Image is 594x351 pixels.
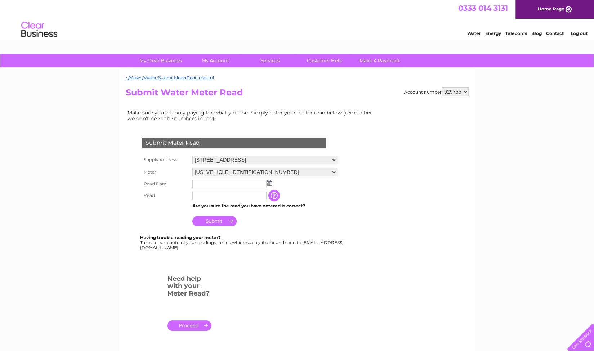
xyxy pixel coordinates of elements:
th: Meter [140,166,191,178]
th: Supply Address [140,154,191,166]
a: My Account [186,54,245,67]
a: Contact [546,31,564,36]
td: Make sure you are only paying for what you use. Simply enter your meter read below (remember we d... [126,108,378,123]
a: Services [240,54,300,67]
h2: Submit Water Meter Read [126,87,469,101]
td: Are you sure the read you have entered is correct? [191,201,339,211]
a: Water [467,31,481,36]
input: Submit [192,216,237,226]
a: My Clear Business [131,54,190,67]
h3: Need help with your Meter Read? [167,274,211,301]
div: Submit Meter Read [142,138,326,148]
b: Having trouble reading your meter? [140,235,221,240]
a: Make A Payment [350,54,409,67]
a: ~/Views/Water/SubmitMeterRead.cshtml [126,75,214,80]
a: 0333 014 3131 [458,4,508,13]
a: . [167,320,211,331]
a: Telecoms [505,31,527,36]
input: Information [268,190,281,201]
div: Clear Business is a trading name of Verastar Limited (registered in [GEOGRAPHIC_DATA] No. 3667643... [127,4,468,35]
div: Take a clear photo of your readings, tell us which supply it's for and send to [EMAIL_ADDRESS][DO... [140,235,345,250]
a: Customer Help [295,54,354,67]
img: ... [267,180,272,186]
th: Read [140,190,191,201]
div: Account number [404,87,469,96]
th: Read Date [140,178,191,190]
a: Log out [570,31,587,36]
a: Energy [485,31,501,36]
a: Blog [531,31,542,36]
img: logo.png [21,19,58,41]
